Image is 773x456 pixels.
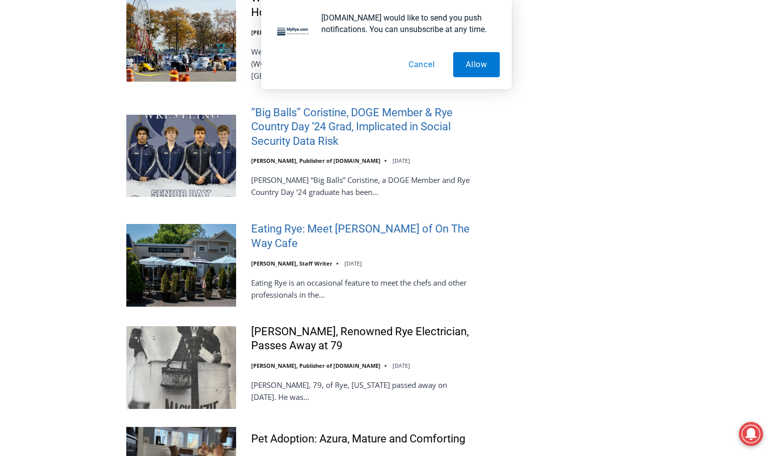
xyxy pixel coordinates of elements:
a: Pet Adoption: Azura, Mature and Comforting [251,432,465,446]
time: [DATE] [344,260,362,267]
button: Cancel [396,52,448,77]
a: “Big Balls” Coristine, DOGE Member & Rye Country Day ‘24 Grad, Implicated in Social Security Data... [251,106,471,149]
img: Greg MacKenzie, Renowned Rye Electrician, Passes Away at 79 [126,326,236,408]
div: [DOMAIN_NAME] would like to send you push notifications. You can unsubscribe at any time. [313,12,500,35]
a: [PERSON_NAME], Renowned Rye Electrician, Passes Away at 79 [251,325,471,353]
span: Intern @ [DOMAIN_NAME] [262,100,465,122]
a: Intern @ [DOMAIN_NAME] [241,97,486,125]
a: Eating Rye: Meet [PERSON_NAME] of On The Way Cafe [251,222,471,251]
p: Eating Rye is an occasional feature to meet the chefs and other professionals in the… [251,277,471,301]
p: [PERSON_NAME], 79, of Rye, [US_STATE] passed away on [DATE]. He was… [251,379,471,403]
a: [PERSON_NAME], Publisher of [DOMAIN_NAME] [251,157,380,164]
a: [PERSON_NAME], Publisher of [DOMAIN_NAME] [251,362,380,369]
p: [PERSON_NAME] “Big Balls” Coristine, a DOGE Member and Rye Country Day ‘24 graduate has been… [251,174,471,198]
time: [DATE] [393,157,410,164]
img: notification icon [273,12,313,52]
button: Allow [453,52,500,77]
img: “Big Balls” Coristine, DOGE Member & Rye Country Day ‘24 Grad, Implicated in Social Security Data... [126,115,236,197]
img: Eating Rye: Meet Joseph Mortelliti of On The Way Cafe [126,224,236,306]
time: [DATE] [393,362,410,369]
div: "I learned about the history of a place I’d honestly never considered even as a resident of [GEOG... [253,1,474,97]
div: Located at [STREET_ADDRESS][PERSON_NAME] [103,63,147,120]
a: Open Tues. - Sun. [PHONE_NUMBER] [1,101,101,125]
a: [PERSON_NAME], Staff Writer [251,260,332,267]
span: Open Tues. - Sun. [PHONE_NUMBER] [3,103,98,141]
